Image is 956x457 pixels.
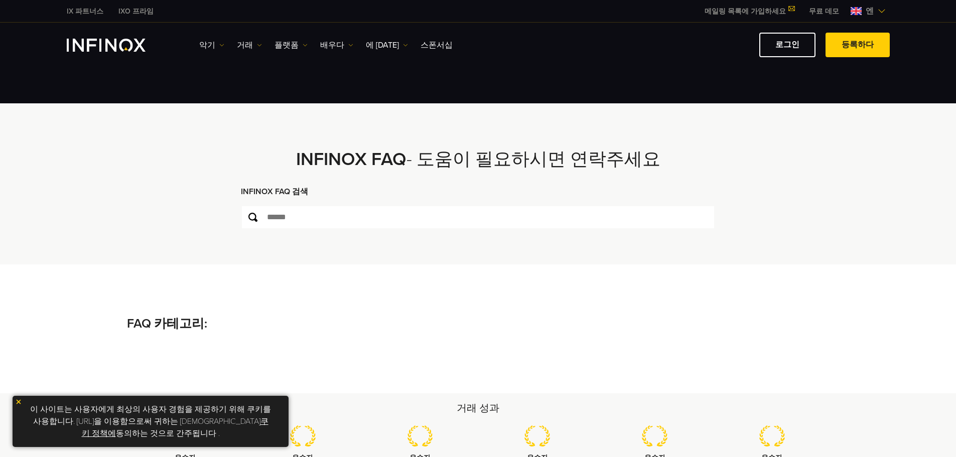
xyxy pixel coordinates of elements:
[366,39,408,51] a: 에 [DATE]
[237,39,262,51] a: 거래
[67,7,103,16] font: IX 파트너스
[320,40,344,50] font: 배우다
[59,6,111,17] a: 인피녹스
[296,148,406,170] font: INFINOX FAQ
[866,6,874,16] font: 엔
[237,40,253,50] font: 거래
[421,39,453,51] a: 스폰서십
[842,40,874,50] font: 등록하다
[705,7,786,16] font: 메일링 목록에 가입하세요
[199,39,224,51] a: 악기
[111,6,161,17] a: 인피녹스
[275,40,299,50] font: 플랫폼
[127,316,207,331] font: FAQ 카테고리:
[320,39,353,51] a: 배우다
[67,39,169,52] a: INFINOX 로고
[116,428,220,438] font: 동의하는 것으로 간주됩니다 .
[826,33,890,57] a: 등록하다
[275,39,308,51] a: 플랫폼
[809,7,839,16] font: 무료 데모
[241,187,308,197] font: INFINOX FAQ 검색
[697,7,801,16] a: 메일링 목록에 가입하세요
[801,6,847,17] a: 인피녹스 메뉴
[775,40,799,50] font: 로그인
[15,398,22,405] img: 노란색 닫기 아이콘
[457,402,499,414] font: 거래 성과
[199,40,215,50] font: 악기
[406,148,660,170] font: - 도움이 필요하시면 연락주세요
[759,33,815,57] a: 로그인
[118,7,154,16] font: IXO 프라임
[30,404,271,426] font: 이 사이트는 사용자에게 최상의 사용자 경험을 제공하기 위해 쿠키를 사용합니다. [URL]을 이용함으로써 귀하는 [DEMOGRAPHIC_DATA]
[421,40,453,50] font: 스폰서십
[366,40,399,50] font: 에 [DATE]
